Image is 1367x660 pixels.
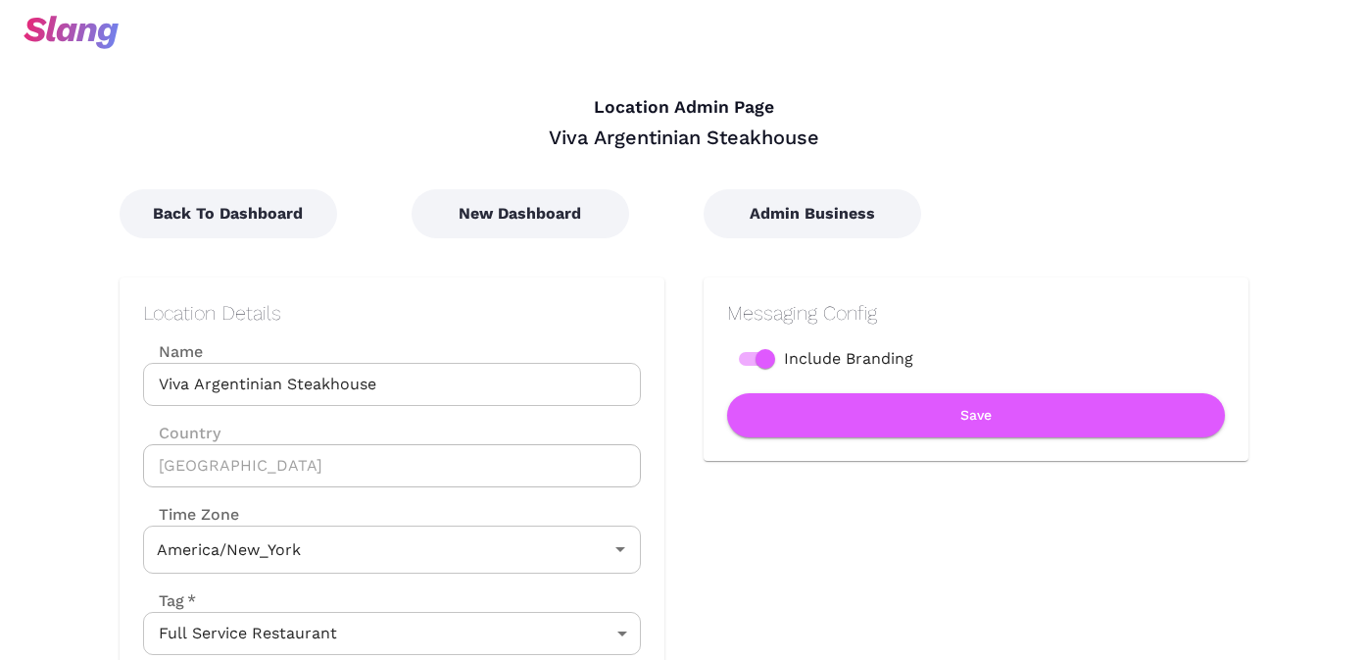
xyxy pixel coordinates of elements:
[120,189,337,238] button: Back To Dashboard
[143,301,641,325] h2: Location Details
[143,612,641,655] div: Full Service Restaurant
[143,589,196,612] label: Tag
[704,189,921,238] button: Admin Business
[727,301,1225,325] h2: Messaging Config
[24,16,119,49] img: svg+xml;base64,PHN2ZyB3aWR0aD0iOTciIGhlaWdodD0iMzQiIHZpZXdCb3g9IjAgMCA5NyAzNCIgZmlsbD0ibm9uZSIgeG...
[120,204,337,223] a: Back To Dashboard
[412,189,629,238] button: New Dashboard
[607,535,634,563] button: Open
[727,393,1225,437] button: Save
[143,340,641,363] label: Name
[120,97,1248,119] h4: Location Admin Page
[412,204,629,223] a: New Dashboard
[704,204,921,223] a: Admin Business
[143,422,641,444] label: Country
[143,503,641,526] label: Time Zone
[784,347,913,371] span: Include Branding
[120,125,1248,150] div: Viva Argentinian Steakhouse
